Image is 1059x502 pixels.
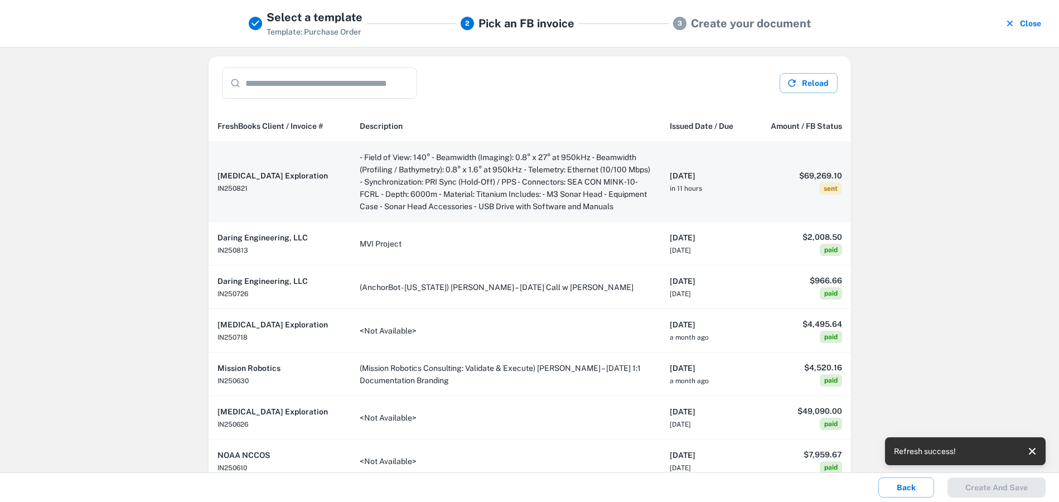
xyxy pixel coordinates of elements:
button: Back [878,477,934,498]
span: in 11 hours [670,185,702,192]
h6: $49,090.00 [761,405,842,417]
span: FreshBooks Client / Invoice # [217,119,323,133]
span: IN250718 [217,334,248,341]
text: 3 [678,20,682,27]
span: a month ago [670,377,709,385]
button: close [1023,442,1041,460]
h6: [DATE] [670,275,742,287]
h6: [MEDICAL_DATA] Exploration [217,406,342,418]
span: IN250610 [217,464,247,472]
span: [DATE] [670,421,691,428]
span: paid [820,287,842,300]
span: IN250630 [217,377,249,385]
h6: [MEDICAL_DATA] Exploration [217,318,342,331]
span: paid [820,374,842,387]
h5: Create your document [691,15,811,32]
td: ‐ Field of View: 140° ‐ Beamwidth (Imaging): 0.8° x 27° at 950kHz ‐ Beamwidth (Profiling / Bathym... [351,142,661,222]
td: <Not Available> [351,309,661,353]
h6: $2,008.50 [761,231,842,243]
h6: [DATE] [670,406,742,418]
td: MVI Project [351,222,661,266]
h6: NOAA NCCOS [217,449,342,461]
h6: Daring Engineering, LLC [217,275,342,287]
span: a month ago [670,334,709,341]
span: Description [360,119,403,133]
span: paid [820,461,842,474]
span: [DATE] [670,464,691,472]
h6: Mission Robotics [217,362,342,374]
span: IN250726 [217,290,248,298]
span: Issued Date / Due [670,119,733,133]
span: IN250813 [217,247,248,254]
td: <Not Available> [351,440,661,483]
h6: Daring Engineering, LLC [217,231,342,244]
span: paid [820,331,842,343]
h6: [DATE] [670,362,742,374]
h5: Select a template [267,9,362,26]
h5: Pick an FB invoice [478,15,574,32]
button: Close [1002,9,1046,38]
h6: $7,959.67 [761,448,842,461]
h6: [DATE] [670,231,742,244]
h6: $966.66 [761,274,842,287]
td: (AnchorBot - [US_STATE]) [PERSON_NAME] – [DATE] Call w [PERSON_NAME] [351,266,661,309]
span: Template: Purchase Order [267,27,361,36]
h6: [DATE] [670,318,742,331]
button: Reload [780,73,838,93]
span: [DATE] [670,290,691,298]
text: 2 [465,20,470,27]
span: paid [820,418,842,430]
span: paid [820,244,842,256]
div: Refresh success! [894,441,956,462]
span: sent [819,182,842,195]
span: [DATE] [670,247,691,254]
td: <Not Available> [351,396,661,440]
h6: $4,520.16 [761,361,842,374]
span: IN250626 [217,421,248,428]
td: (Mission Robotics Consulting: Validate & Execute) [PERSON_NAME] – [DATE] 1:1 Documentation Branding [351,353,661,396]
h6: [MEDICAL_DATA] Exploration [217,170,342,182]
span: IN250821 [217,185,248,192]
span: Amount / FB Status [771,119,842,133]
h6: [DATE] [670,170,742,182]
h6: $4,495.64 [761,318,842,330]
h6: $69,269.10 [761,170,842,182]
h6: [DATE] [670,449,742,461]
